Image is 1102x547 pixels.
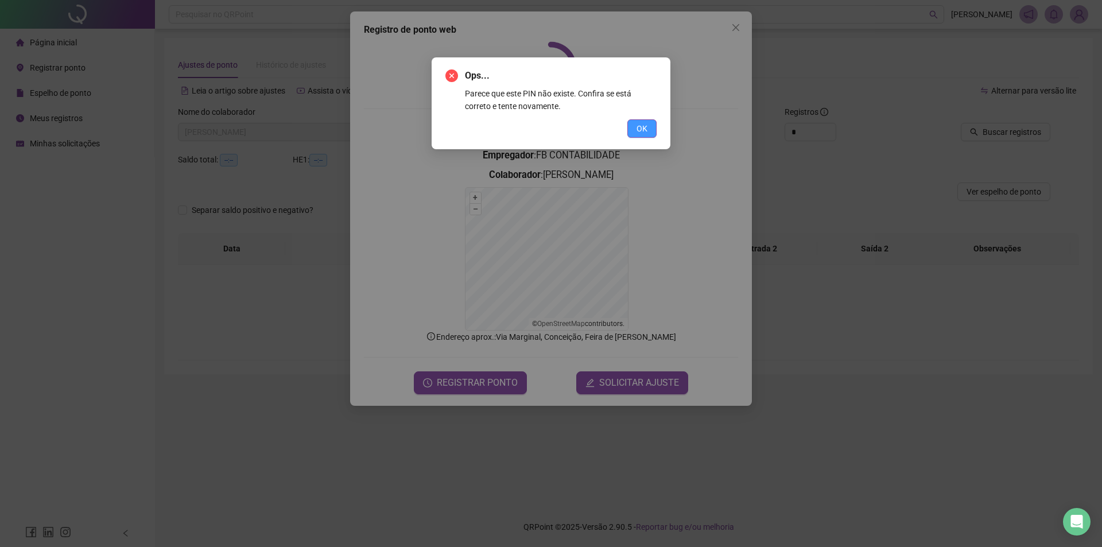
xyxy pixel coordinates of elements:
[637,122,647,135] span: OK
[1063,508,1091,536] div: Open Intercom Messenger
[627,119,657,138] button: OK
[445,69,458,82] span: close-circle
[465,87,657,112] div: Parece que este PIN não existe. Confira se está correto e tente novamente.
[465,69,657,83] span: Ops...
